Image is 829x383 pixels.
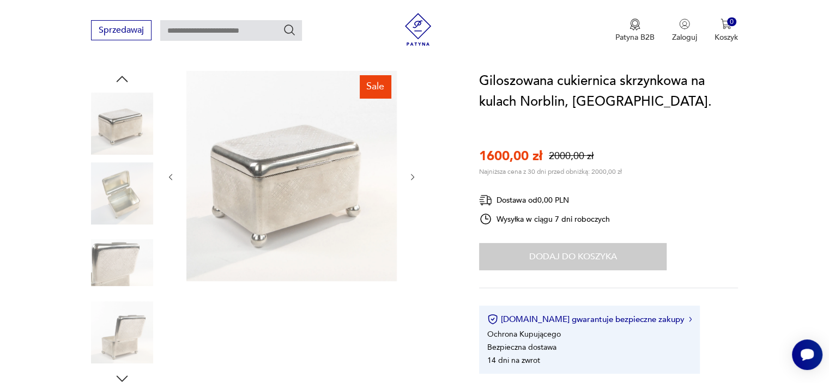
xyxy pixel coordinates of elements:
[487,342,556,352] li: Bezpieczna dostawa
[689,317,692,322] img: Ikona strzałki w prawo
[91,232,153,294] img: Zdjęcie produktu Giloszowana cukiernica skrzynkowa na kulach Norblin, Warszawa.
[549,149,594,163] p: 2000,00 zł
[91,20,152,40] button: Sprzedawaj
[721,19,731,29] img: Ikona koszyka
[715,19,738,42] button: 0Koszyk
[715,32,738,42] p: Koszyk
[91,162,153,224] img: Zdjęcie produktu Giloszowana cukiernica skrzynkowa na kulach Norblin, Warszawa.
[487,355,540,366] li: 14 dni na zwrot
[479,193,492,207] img: Ikona dostawy
[360,75,391,98] div: Sale
[487,314,498,325] img: Ikona certyfikatu
[479,193,610,207] div: Dostawa od 0,00 PLN
[487,314,692,325] button: [DOMAIN_NAME] gwarantuje bezpieczne zakupy
[672,32,697,42] p: Zaloguj
[91,27,152,35] a: Sprzedawaj
[186,71,397,281] img: Zdjęcie produktu Giloszowana cukiernica skrzynkowa na kulach Norblin, Warszawa.
[283,23,296,37] button: Szukaj
[630,19,640,31] img: Ikona medalu
[91,93,153,155] img: Zdjęcie produktu Giloszowana cukiernica skrzynkowa na kulach Norblin, Warszawa.
[479,71,738,112] h1: Giloszowana cukiernica skrzynkowa na kulach Norblin, [GEOGRAPHIC_DATA].
[479,167,622,176] p: Najniższa cena z 30 dni przed obniżką: 2000,00 zł
[479,147,542,165] p: 1600,00 zł
[727,17,736,27] div: 0
[615,19,655,42] button: Patyna B2B
[479,212,610,226] div: Wysyłka w ciągu 7 dni roboczych
[487,329,561,339] li: Ochrona Kupującego
[615,32,655,42] p: Patyna B2B
[672,19,697,42] button: Zaloguj
[615,19,655,42] a: Ikona medaluPatyna B2B
[402,13,434,46] img: Patyna - sklep z meblami i dekoracjami vintage
[792,339,822,370] iframe: Smartsupp widget button
[91,301,153,363] img: Zdjęcie produktu Giloszowana cukiernica skrzynkowa na kulach Norblin, Warszawa.
[679,19,690,29] img: Ikonka użytkownika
